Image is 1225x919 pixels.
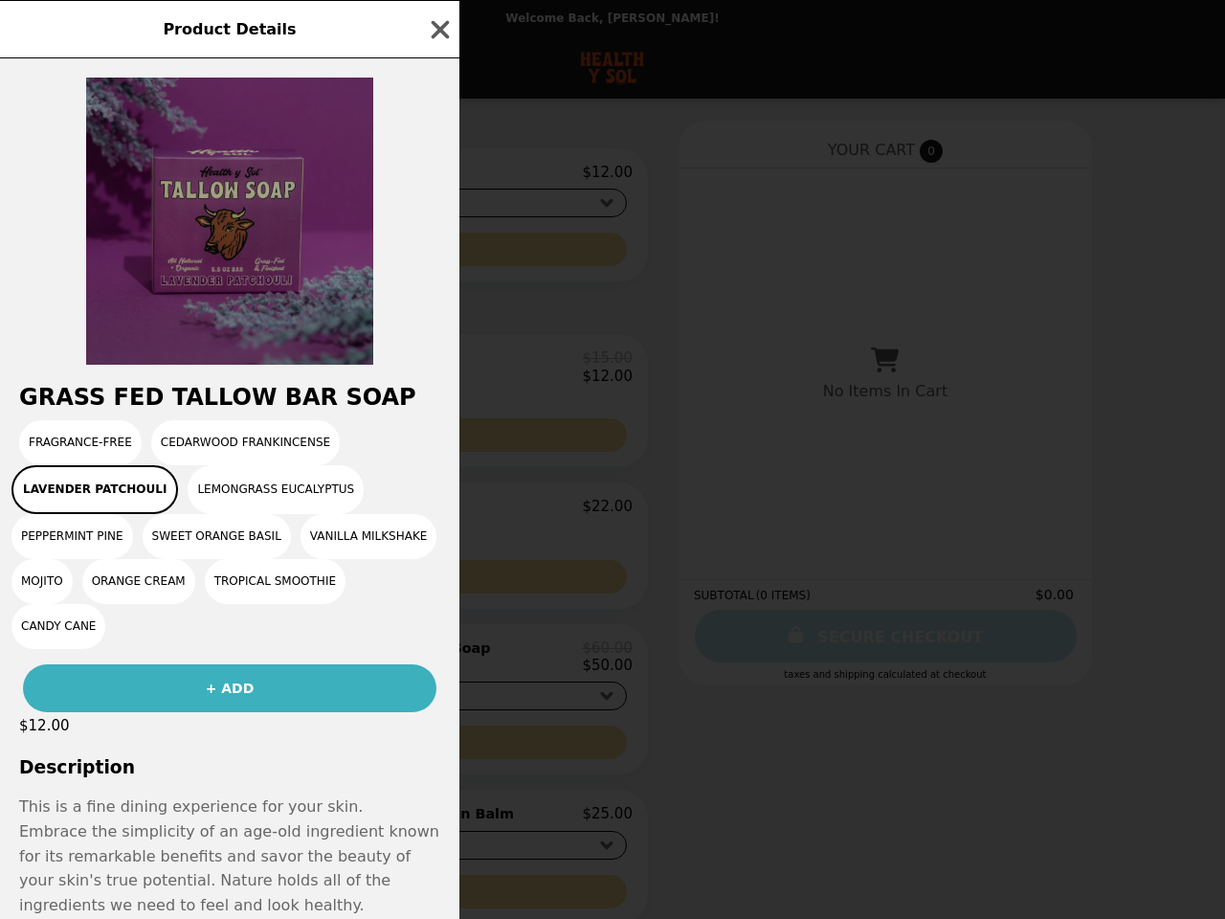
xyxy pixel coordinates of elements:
[11,559,73,604] button: Mojito
[19,819,440,917] p: Embrace the simplicity of an age-old ingredient known for its remarkable benefits and savor the b...
[188,465,364,514] button: Lemongrass Eucalyptus
[19,420,142,465] button: Fragrance-Free
[301,514,437,559] button: Vanilla Milkshake
[86,78,373,365] img: Lavender Patchouli
[151,420,340,465] button: Cedarwood Frankincense
[11,465,178,514] button: Lavender Patchouli
[143,514,291,559] button: Sweet Orange Basil
[11,514,133,559] button: Peppermint Pine
[19,795,440,819] p: This is a fine dining experience for your skin.
[163,20,296,38] span: Product Details
[205,559,345,604] button: Tropical Smoothie
[23,664,436,712] button: + ADD
[11,604,105,649] button: Candy Cane
[82,559,195,604] button: Orange Cream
